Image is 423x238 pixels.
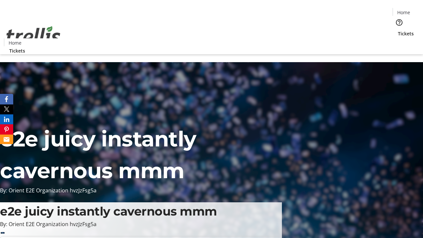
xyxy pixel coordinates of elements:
[4,39,25,46] a: Home
[397,9,410,16] span: Home
[393,9,414,16] a: Home
[4,19,63,52] img: Orient E2E Organization hvzJzFsg5a's Logo
[9,47,25,54] span: Tickets
[393,30,419,37] a: Tickets
[4,47,30,54] a: Tickets
[393,37,406,50] button: Cart
[398,30,414,37] span: Tickets
[393,16,406,29] button: Help
[9,39,21,46] span: Home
